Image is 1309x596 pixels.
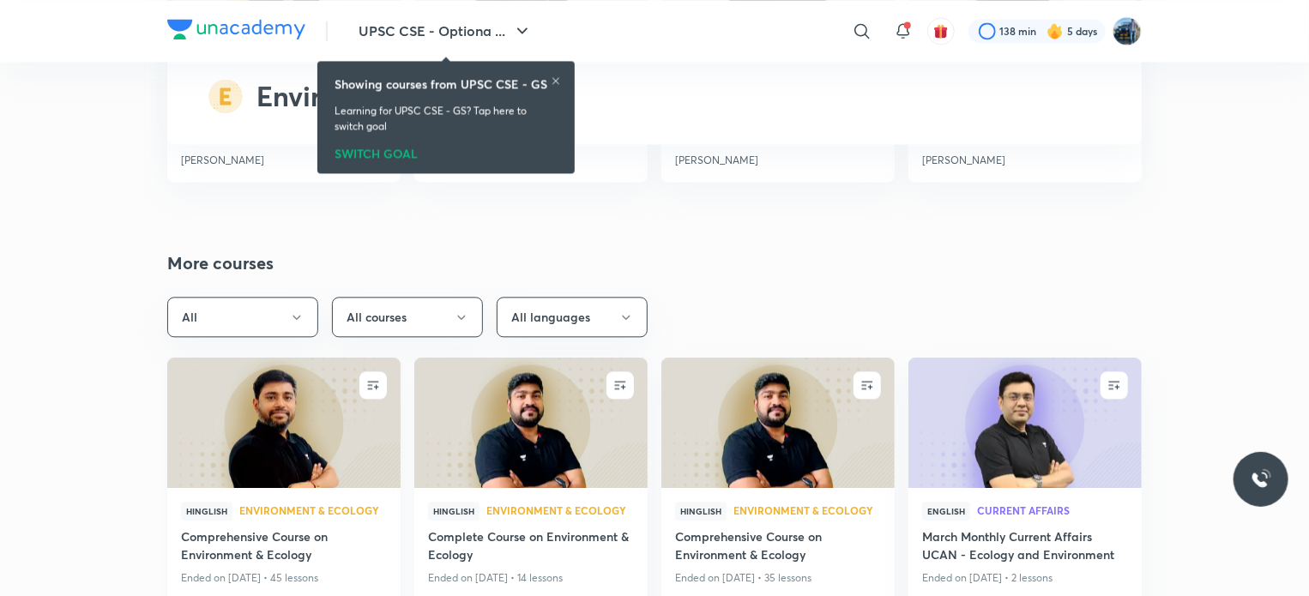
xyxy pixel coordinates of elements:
a: [PERSON_NAME] [675,146,881,168]
span: Environment & Ecology [486,505,634,515]
h6: Showing courses from UPSC CSE - GS [335,75,547,93]
h2: More courses [167,250,895,276]
span: Environment & Ecology [239,505,387,515]
a: new-thumbnail [167,358,401,488]
a: Comprehensive Course on Environment & Ecology [675,527,881,567]
img: avatar [933,23,949,39]
a: Complete Course on Environment & Ecology [428,527,634,567]
button: All languages [497,297,648,337]
h2: Environment & Ecology [256,75,553,117]
button: All [167,297,318,337]
a: Environment & Ecology [486,505,634,517]
a: new-thumbnail [908,358,1142,488]
p: Ended on [DATE] • 2 lessons [922,567,1128,589]
img: new-thumbnail [659,356,896,489]
p: Ended on [DATE] • 35 lessons [675,567,881,589]
a: [PERSON_NAME] [181,146,387,168]
p: Ended on [DATE] • 45 lessons [181,567,387,589]
img: new-thumbnail [412,356,649,489]
a: March Monthly Current Affairs UCAN - Ecology and Environment [922,527,1128,567]
span: Hinglish [675,502,727,521]
a: new-thumbnail [414,358,648,488]
button: UPSC CSE - Optiona ... [348,14,543,48]
button: All courses [332,297,483,337]
div: SWITCH GOAL [335,141,558,160]
span: Environment & Ecology [733,505,881,515]
span: English [922,502,970,521]
a: [PERSON_NAME] [922,146,1128,168]
a: Current Affairs [977,505,1128,517]
a: new-thumbnail [661,358,895,488]
img: new-thumbnail [906,356,1143,489]
img: syllabus-subject-icon [208,79,243,113]
span: Hinglish [181,502,232,521]
img: I A S babu [1113,16,1142,45]
p: Ended on [DATE] • 14 lessons [428,567,634,589]
a: Environment & Ecology [733,505,881,517]
img: new-thumbnail [165,356,402,489]
p: Learning for UPSC CSE - GS? Tap here to switch goal [335,103,558,134]
button: avatar [927,17,955,45]
span: Current Affairs [977,505,1128,515]
span: Hinglish [428,502,480,521]
img: Company Logo [167,19,305,39]
img: ttu [1251,469,1271,490]
a: Environment & Ecology [239,505,387,517]
a: Comprehensive Course on Environment & Ecology [181,527,387,567]
a: Company Logo [167,19,305,44]
img: streak [1047,22,1064,39]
